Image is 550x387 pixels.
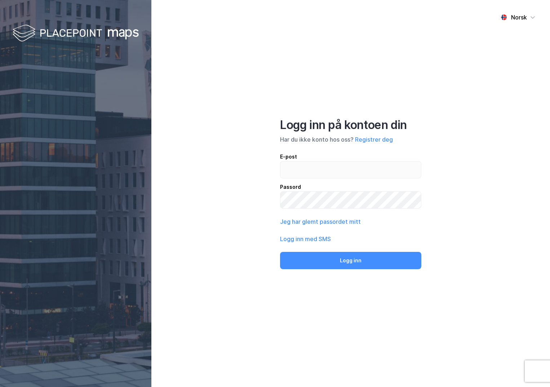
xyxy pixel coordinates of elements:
div: Logg inn på kontoen din [280,118,421,132]
div: Norsk [511,13,527,22]
div: Passord [280,183,421,191]
div: E-post [280,152,421,161]
button: Registrer deg [355,135,393,144]
div: Har du ikke konto hos oss? [280,135,421,144]
img: logo-white.f07954bde2210d2a523dddb988cd2aa7.svg [13,23,139,44]
iframe: Chat Widget [514,352,550,387]
button: Logg inn med SMS [280,235,331,243]
button: Logg inn [280,252,421,269]
button: Jeg har glemt passordet mitt [280,217,361,226]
